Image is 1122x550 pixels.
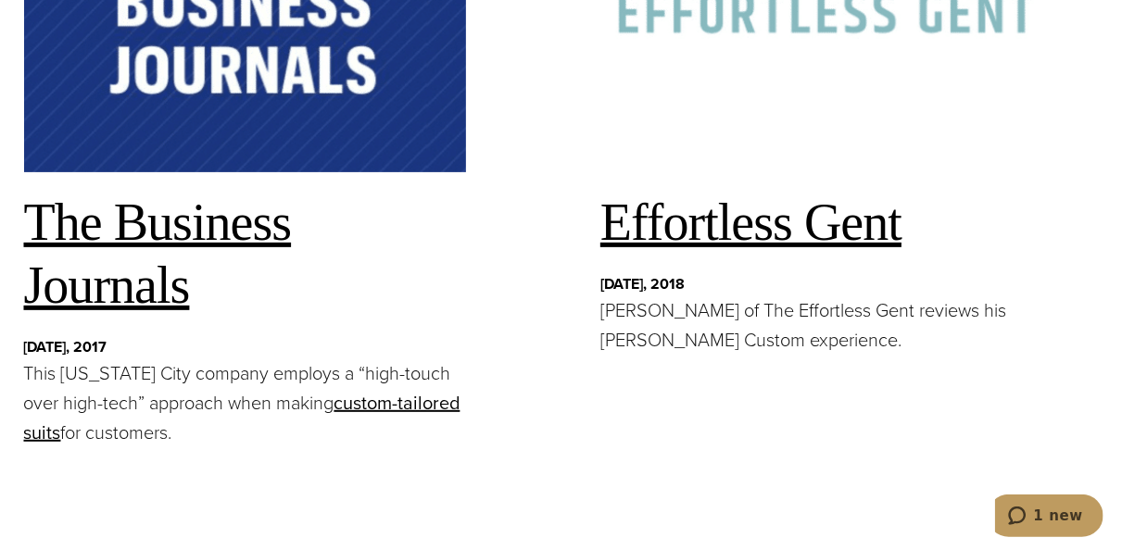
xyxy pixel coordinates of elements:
[24,335,467,359] span: 7
[24,194,292,314] a: The Business Journals
[24,358,467,447] p: This [US_STATE] City company employs a “high-touch over high-tech” approach when making for custo...
[600,273,675,294] span: [DATE], 201
[600,194,901,251] a: Effortless Gent
[600,295,1043,355] p: [PERSON_NAME] of The Effortless Gent reviews his [PERSON_NAME] Custom experience.
[24,389,460,446] a: custom-tailored suits
[995,494,1103,541] iframe: Opens a widget where you can chat to one of our agents
[24,336,99,357] span: [DATE], 201
[600,272,1043,296] span: 8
